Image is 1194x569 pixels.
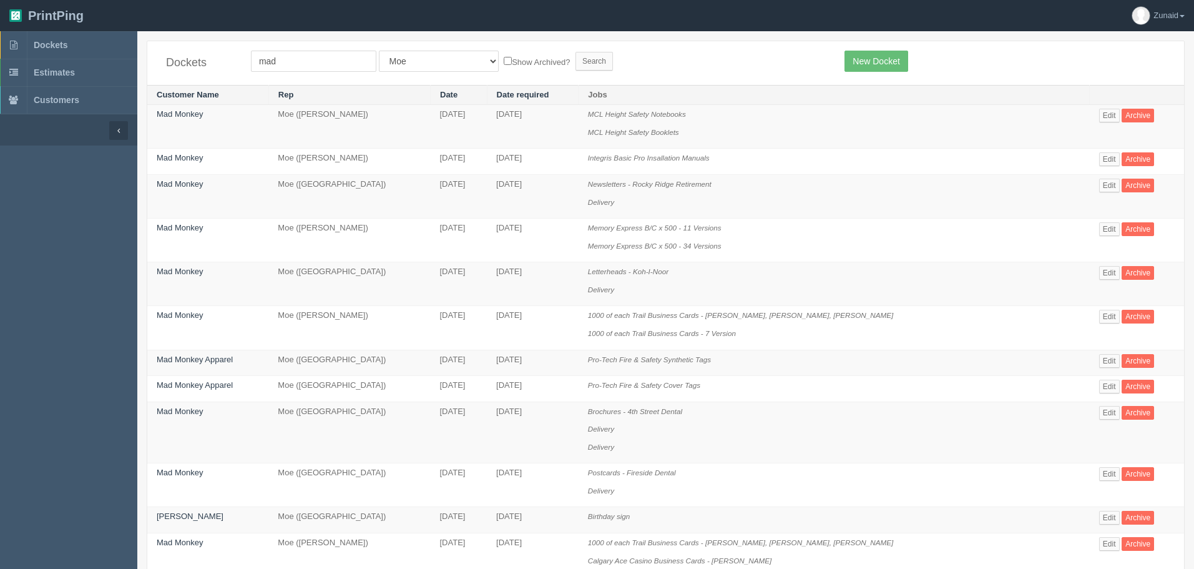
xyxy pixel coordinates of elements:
i: Birthday sign [588,512,630,520]
a: Archive [1122,380,1154,393]
i: Calgary Ace Casino Business Cards - [PERSON_NAME] [588,557,771,565]
img: logo-3e63b451c926e2ac314895c53de4908e5d424f24456219fb08d385ab2e579770.png [9,9,22,22]
input: Customer Name [251,51,376,72]
a: Edit [1099,222,1120,236]
a: Mad Monkey [157,468,203,477]
td: Moe ([PERSON_NAME]) [268,306,430,350]
a: Mad Monkey [157,538,203,547]
a: Archive [1122,511,1154,525]
i: MCL Height Safety Notebooks [588,110,686,118]
a: Archive [1122,310,1154,324]
a: Edit [1099,354,1120,368]
td: [DATE] [431,463,487,507]
td: [DATE] [487,175,579,219]
td: Moe ([GEOGRAPHIC_DATA]) [268,175,430,219]
a: Archive [1122,179,1154,192]
a: Edit [1099,511,1120,525]
td: Moe ([GEOGRAPHIC_DATA]) [268,376,430,402]
a: Edit [1099,266,1120,280]
td: [DATE] [431,350,487,376]
i: Integris Basic Pro Insallation Manuals [588,154,710,162]
td: [DATE] [431,402,487,463]
i: Delivery [588,443,614,451]
a: Mad Monkey [157,109,203,119]
a: Customer Name [157,90,219,99]
a: Archive [1122,109,1154,122]
a: Archive [1122,537,1154,551]
td: Moe ([GEOGRAPHIC_DATA]) [268,507,430,533]
td: [DATE] [431,376,487,402]
i: 1000 of each Trail Business Cards - [PERSON_NAME], [PERSON_NAME], [PERSON_NAME] [588,538,894,547]
td: [DATE] [487,105,579,149]
i: Delivery [588,285,614,294]
td: [DATE] [487,306,579,350]
input: Show Archived? [504,57,512,65]
h4: Dockets [166,57,232,69]
td: [DATE] [487,149,579,175]
td: [DATE] [487,219,579,262]
th: Jobs [579,85,1090,105]
i: Pro-Tech Fire & Safety Synthetic Tags [588,355,711,364]
td: [DATE] [431,507,487,533]
a: Mad Monkey [157,310,203,320]
td: [DATE] [431,105,487,149]
td: [DATE] [431,262,487,306]
input: Search [575,52,613,71]
i: Brochures - 4th Street Dental [588,407,682,415]
td: [DATE] [487,463,579,507]
a: Archive [1122,222,1154,236]
i: Postcards - Fireside Dental [588,468,676,477]
td: [DATE] [487,376,579,402]
i: Memory Express B/C x 500 - 34 Versions [588,242,722,250]
i: Pro-Tech Fire & Safety Cover Tags [588,381,700,389]
span: Customers [34,95,79,105]
a: Mad Monkey Apparel [157,355,233,364]
i: Letterheads - Koh-I-Noor [588,267,668,275]
a: Archive [1122,467,1154,481]
a: Mad Monkey [157,223,203,232]
td: Moe ([GEOGRAPHIC_DATA]) [268,463,430,507]
a: Mad Monkey [157,407,203,416]
td: Moe ([GEOGRAPHIC_DATA]) [268,402,430,463]
i: Memory Express B/C x 500 - 11 Versions [588,224,722,232]
a: New Docket [844,51,908,72]
a: Edit [1099,152,1120,166]
a: [PERSON_NAME] [157,512,223,521]
td: Moe ([PERSON_NAME]) [268,149,430,175]
i: Delivery [588,198,614,206]
a: Mad Monkey [157,267,203,276]
i: Newsletters - Rocky Ridge Retirement [588,180,712,188]
a: Mad Monkey [157,179,203,189]
i: Delivery [588,425,614,433]
a: Archive [1122,152,1154,166]
a: Date required [497,90,549,99]
span: Dockets [34,40,67,50]
a: Edit [1099,109,1120,122]
span: Estimates [34,67,75,77]
a: Edit [1099,310,1120,324]
a: Archive [1122,266,1154,280]
i: 1000 of each Trail Business Cards - [PERSON_NAME], [PERSON_NAME], [PERSON_NAME] [588,311,894,319]
td: [DATE] [431,175,487,219]
td: [DATE] [431,149,487,175]
i: MCL Height Safety Booklets [588,128,679,136]
td: Moe ([PERSON_NAME]) [268,105,430,149]
a: Edit [1099,380,1120,393]
a: Mad Monkey Apparel [157,380,233,390]
a: Date [440,90,458,99]
td: [DATE] [487,262,579,306]
td: [DATE] [487,507,579,533]
i: Delivery [588,487,614,495]
a: Archive [1122,406,1154,420]
td: [DATE] [487,350,579,376]
a: Edit [1099,179,1120,192]
td: [DATE] [431,219,487,262]
a: Edit [1099,537,1120,551]
i: 1000 of each Trail Business Cards - 7 Version [588,329,736,337]
label: Show Archived? [504,54,570,69]
td: Moe ([GEOGRAPHIC_DATA]) [268,350,430,376]
td: [DATE] [431,306,487,350]
td: Moe ([GEOGRAPHIC_DATA]) [268,262,430,306]
img: avatar_default-7531ab5dedf162e01f1e0bb0964e6a185e93c5c22dfe317fb01d7f8cd2b1632c.jpg [1132,7,1150,24]
a: Archive [1122,354,1154,368]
